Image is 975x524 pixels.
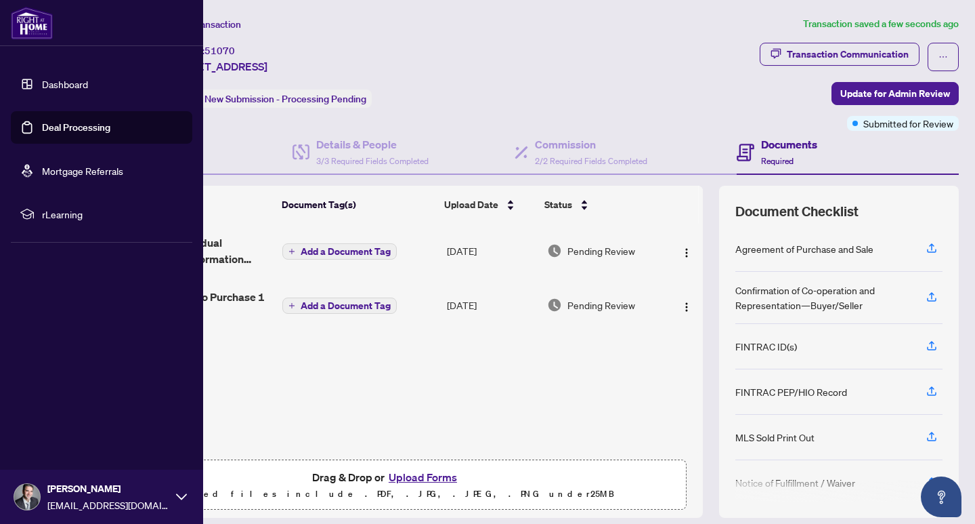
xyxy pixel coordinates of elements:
[444,197,498,212] span: Upload Date
[535,156,647,166] span: 2/2 Required Fields Completed
[863,116,953,131] span: Submitted for Review
[676,240,697,262] button: Logo
[288,248,295,255] span: plus
[168,58,267,75] span: [STREET_ADDRESS]
[681,302,692,313] img: Logo
[544,197,572,212] span: Status
[735,339,797,354] div: FINTRAC ID(s)
[803,16,959,32] article: Transaction saved a few seconds ago
[735,475,855,490] div: Notice of Fulfillment / Waiver
[735,283,910,313] div: Confirmation of Co-operation and Representation—Buyer/Seller
[787,43,909,65] div: Transaction Communication
[95,486,678,502] p: Supported files include .PDF, .JPG, .JPEG, .PNG under 25 MB
[42,121,110,134] a: Deal Processing
[47,481,169,496] span: [PERSON_NAME]
[938,52,948,62] span: ellipsis
[735,384,847,399] div: FINTRAC PEP/HIO Record
[11,7,53,39] img: logo
[681,247,692,258] img: Logo
[567,243,635,258] span: Pending Review
[276,186,439,224] th: Document Tag(s)
[288,302,295,309] span: plus
[735,430,815,445] div: MLS Sold Print Out
[385,468,461,486] button: Upload Forms
[42,207,183,222] span: rLearning
[760,43,919,66] button: Transaction Communication
[547,298,562,313] img: Document Status
[316,156,429,166] span: 3/3 Required Fields Completed
[282,298,397,314] button: Add a Document Tag
[301,301,391,310] span: Add a Document Tag
[921,477,961,517] button: Open asap
[169,18,241,31] span: View Transaction
[840,83,950,104] span: Update for Admin Review
[831,82,959,105] button: Update for Admin Review
[439,186,538,224] th: Upload Date
[312,468,461,486] span: Drag & Drop or
[441,224,542,278] td: [DATE]
[301,247,391,256] span: Add a Document Tag
[539,186,664,224] th: Status
[204,45,235,57] span: 51070
[735,202,859,221] span: Document Checklist
[282,243,397,260] button: Add a Document Tag
[535,136,647,153] h4: Commission
[761,136,817,153] h4: Documents
[316,136,429,153] h4: Details & People
[761,156,794,166] span: Required
[282,243,397,260] button: Add a Document Tag
[547,243,562,258] img: Document Status
[14,484,40,510] img: Profile Icon
[735,241,873,256] div: Agreement of Purchase and Sale
[441,278,542,332] td: [DATE]
[47,498,169,512] span: [EMAIL_ADDRESS][DOMAIN_NAME]
[87,460,686,510] span: Drag & Drop orUpload FormsSupported files include .PDF, .JPG, .JPEG, .PNG under25MB
[676,294,697,316] button: Logo
[42,78,88,90] a: Dashboard
[168,89,372,108] div: Status:
[42,165,123,177] a: Mortgage Referrals
[567,298,635,313] span: Pending Review
[204,93,366,105] span: New Submission - Processing Pending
